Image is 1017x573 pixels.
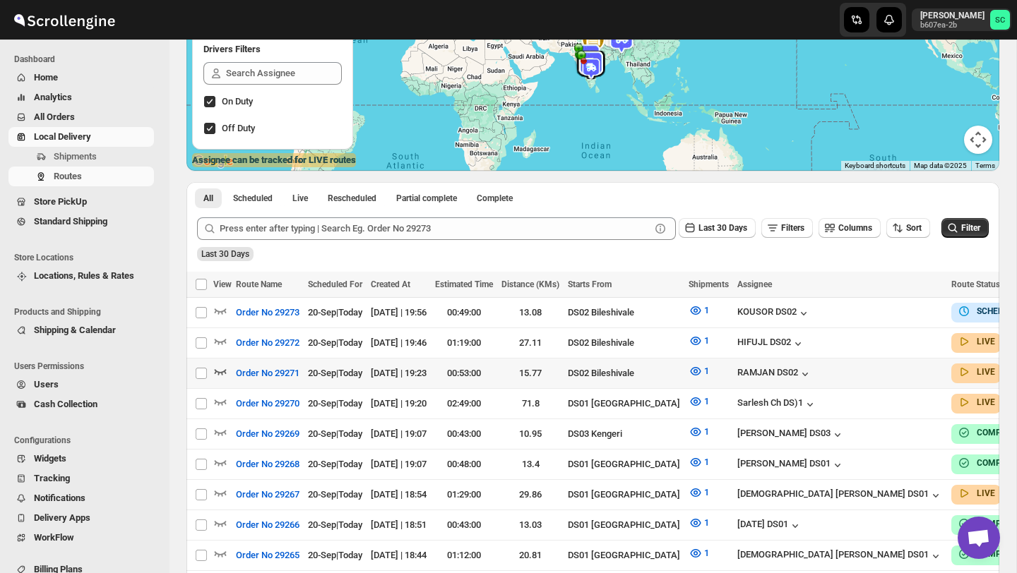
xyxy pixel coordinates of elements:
[680,481,718,504] button: 1
[220,217,650,240] input: Press enter after typing | Search Eg. Order No 29273
[435,279,493,289] span: Estimated Time
[737,397,817,411] button: Sarlesh Ch DS)1
[308,398,362,409] span: 20-Sep | Today
[222,96,253,107] span: On Duty
[236,488,299,502] span: Order No 29267
[501,279,559,289] span: Distance (KMs)
[34,72,58,83] span: Home
[34,399,97,409] span: Cash Collection
[704,457,709,467] span: 1
[308,489,362,500] span: 20-Sep | Today
[236,279,282,289] span: Route Name
[958,517,1000,559] div: Open chat
[308,279,362,289] span: Scheduled For
[737,488,943,502] button: [DEMOGRAPHIC_DATA] [PERSON_NAME] DS01
[371,518,427,532] div: [DATE] | 18:51
[920,21,985,30] p: b607ea-2b
[781,223,804,233] span: Filters
[236,306,299,320] span: Order No 29273
[371,279,410,289] span: Created At
[233,193,273,204] span: Scheduled
[236,336,299,350] span: Order No 29272
[912,8,1011,31] button: User menu
[501,397,559,411] div: 71.8
[435,336,493,350] div: 01:19:00
[680,390,718,413] button: 1
[977,488,995,498] b: LIVE
[8,167,154,186] button: Routes
[761,218,813,238] button: Filters
[737,279,772,289] span: Assignee
[568,336,680,350] div: DS02 Bileshivale
[435,518,493,532] div: 00:43:00
[568,279,612,289] span: Starts From
[568,518,680,532] div: DS01 [GEOGRAPHIC_DATA]
[435,488,493,502] div: 01:29:00
[34,270,134,281] span: Locations, Rules & Rates
[227,392,308,415] button: Order No 29270
[501,366,559,380] div: 15.77
[203,42,342,56] h2: Drivers Filters
[501,427,559,441] div: 10.95
[236,366,299,380] span: Order No 29271
[957,334,995,349] button: LIVE
[371,366,427,380] div: [DATE] | 19:23
[11,2,117,37] img: ScrollEngine
[227,514,308,536] button: Order No 29266
[704,396,709,406] span: 1
[236,427,299,441] span: Order No 29269
[8,68,154,88] button: Home
[435,397,493,411] div: 02:49:00
[704,335,709,346] span: 1
[995,16,1005,25] text: SC
[435,548,493,562] div: 01:12:00
[737,519,802,533] button: [DATE] DS01
[34,532,74,543] span: WorkFlow
[501,306,559,320] div: 13.08
[236,457,299,471] span: Order No 29268
[34,512,90,523] span: Delivery Apps
[737,549,943,563] button: [DEMOGRAPHIC_DATA] [PERSON_NAME] DS01
[308,459,362,469] span: 20-Sep | Today
[737,337,805,351] div: HIFUJL DS02
[920,10,985,21] p: [PERSON_NAME]
[568,427,680,441] div: DS03 Kengeri
[236,397,299,411] span: Order No 29270
[737,458,845,472] div: [PERSON_NAME] DS01
[704,366,709,376] span: 1
[501,548,559,562] div: 20.81
[34,92,72,102] span: Analytics
[222,123,255,133] span: Off Duty
[914,162,967,169] span: Map data ©2025
[8,528,154,548] button: WorkFlow
[34,453,66,464] span: Widgets
[704,548,709,558] span: 1
[34,325,116,335] span: Shipping & Calendar
[501,457,559,471] div: 13.4
[227,362,308,385] button: Order No 29271
[236,548,299,562] span: Order No 29265
[34,493,85,503] span: Notifications
[8,107,154,127] button: All Orders
[957,486,995,500] button: LIVE
[14,435,160,446] span: Configurations
[328,193,376,204] span: Rescheduled
[704,517,709,528] span: 1
[680,330,718,352] button: 1
[680,421,718,443] button: 1
[737,428,845,442] div: [PERSON_NAME] DS03
[568,366,680,380] div: DS02 Bileshivale
[201,249,249,259] span: Last 30 Days
[977,367,995,377] b: LIVE
[34,379,59,390] span: Users
[501,518,559,532] div: 13.03
[737,367,812,381] button: RAMJAN DS02
[8,375,154,394] button: Users
[8,320,154,340] button: Shipping & Calendar
[477,193,513,204] span: Complete
[371,488,427,502] div: [DATE] | 18:54
[568,488,680,502] div: DS01 [GEOGRAPHIC_DATA]
[227,423,308,445] button: Order No 29269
